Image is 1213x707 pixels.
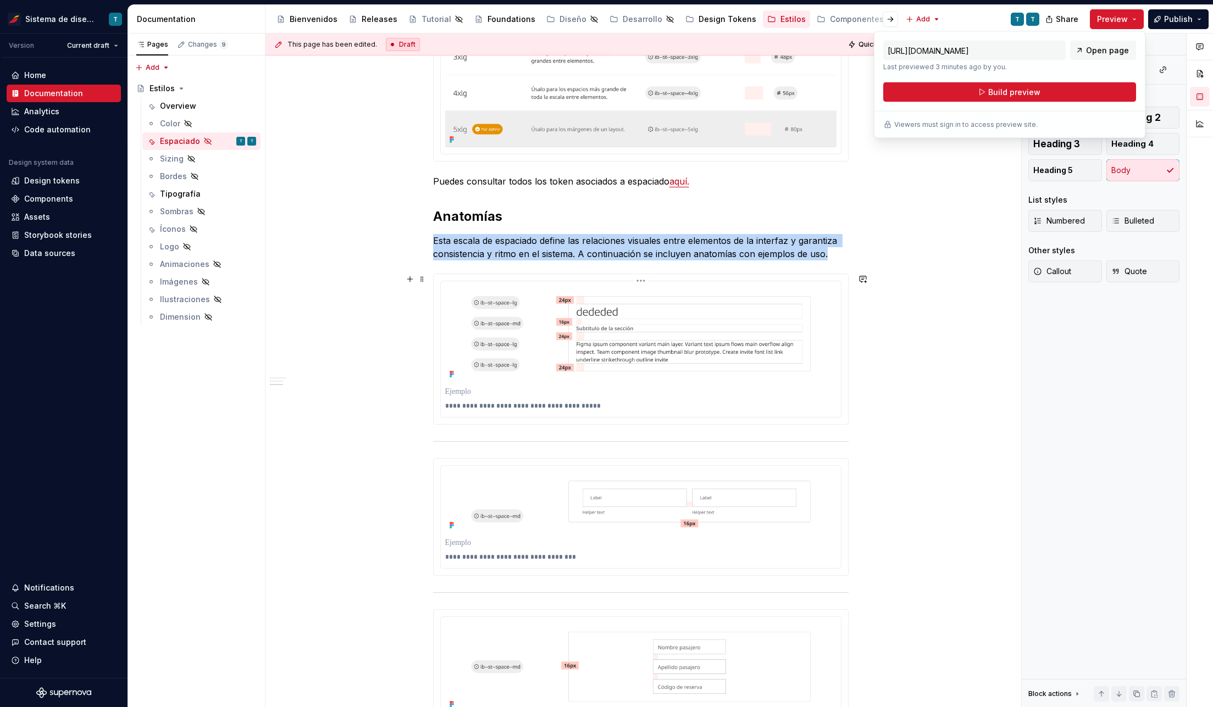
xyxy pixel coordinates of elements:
a: Storybook stories [7,226,121,244]
button: Heading 3 [1028,133,1102,155]
div: Espaciado [160,136,200,147]
div: Design Tokens [699,14,756,25]
a: Open page [1070,41,1136,60]
a: Documentation [7,85,121,102]
span: Numbered [1033,215,1085,226]
a: Imágenes [142,273,261,291]
div: Diseño [560,14,586,25]
div: Bienvenidos [290,14,337,25]
button: Add [902,12,944,27]
div: Storybook stories [24,230,92,241]
div: Data sources [24,248,75,259]
div: Estilos [780,14,806,25]
span: Quick preview [858,40,906,49]
div: Design tokens [24,175,80,186]
a: Overview [142,97,261,115]
div: T [1015,15,1020,24]
span: Build preview [988,87,1040,98]
div: Help [24,655,42,666]
div: Bordes [160,171,187,182]
a: Estilos [132,80,261,97]
a: Dimension [142,308,261,326]
p: Viewers must sign in to access preview site. [894,120,1038,129]
div: Block actions [1028,689,1072,698]
div: List styles [1028,194,1067,205]
div: Search ⌘K [24,600,66,611]
span: Heading 4 [1111,138,1154,149]
span: Publish [1164,14,1193,25]
span: Add [146,63,159,72]
span: This page has been edited. [287,40,377,49]
div: T [251,136,253,147]
a: Desarrollo [605,10,679,28]
button: Notifications [7,579,121,597]
button: Heading 5 [1028,159,1102,181]
svg: Supernova Logo [36,687,91,698]
a: Data sources [7,244,121,262]
div: Page tree [132,80,261,326]
button: Heading 4 [1106,133,1180,155]
a: Design tokens [7,172,121,190]
div: Home [24,70,46,81]
span: Open page [1086,45,1129,56]
a: Code automation [7,121,121,138]
div: Tipografía [160,188,201,199]
div: Components [24,193,73,204]
div: Desarrollo [623,14,662,25]
div: Documentation [137,14,261,25]
div: Releases [362,14,397,25]
div: Changes [188,40,228,49]
div: Tutorial [422,14,451,25]
div: Componentes [830,14,884,25]
a: Íconos [142,220,261,238]
p: Puedes consultar todos los token asociados a espaciado [433,175,849,188]
button: Quote [1106,260,1180,282]
p: Last previewed 3 minutes ago by you. [883,63,1066,71]
a: aquí. [669,176,689,187]
span: Bulleted [1111,215,1154,226]
a: Ilustraciones [142,291,261,308]
button: Quick preview [845,37,911,52]
a: Foundations [470,10,540,28]
img: 55604660-494d-44a9-beb2-692398e9940a.png [8,13,21,26]
a: Diseño [542,10,603,28]
a: Sombras [142,203,261,220]
a: Tipografía [142,185,261,203]
div: Sombras [160,206,193,217]
div: Version [9,41,34,50]
button: Callout [1028,260,1102,282]
a: Logo [142,238,261,255]
div: Color [160,118,180,129]
span: Heading 3 [1033,138,1080,149]
a: Analytics [7,103,121,120]
button: Search ⌘K [7,597,121,615]
div: Pages [136,40,168,49]
a: Components [7,190,121,208]
div: Sistema de diseño Iberia [25,14,96,25]
button: Contact support [7,633,121,651]
a: Sizing [142,150,261,168]
button: Numbered [1028,210,1102,232]
span: Preview [1097,14,1128,25]
span: Current draft [67,41,109,50]
div: Assets [24,211,50,222]
div: Block actions [1028,686,1082,702]
span: Add [916,15,930,24]
span: Callout [1033,266,1071,277]
h2: Anatomías [433,208,849,225]
a: Releases [344,10,402,28]
button: Current draft [62,38,123,53]
div: Page tree [272,8,900,30]
a: Animaciones [142,255,261,273]
div: Foundations [488,14,535,25]
button: Publish [1148,9,1209,29]
div: T [1031,15,1035,24]
span: Quote [1111,266,1147,277]
button: Preview [1090,9,1144,29]
span: Draft [399,40,416,49]
div: Ilustraciones [160,294,210,305]
span: Heading 5 [1033,165,1073,176]
div: Sizing [160,153,184,164]
div: Contact support [24,637,86,648]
